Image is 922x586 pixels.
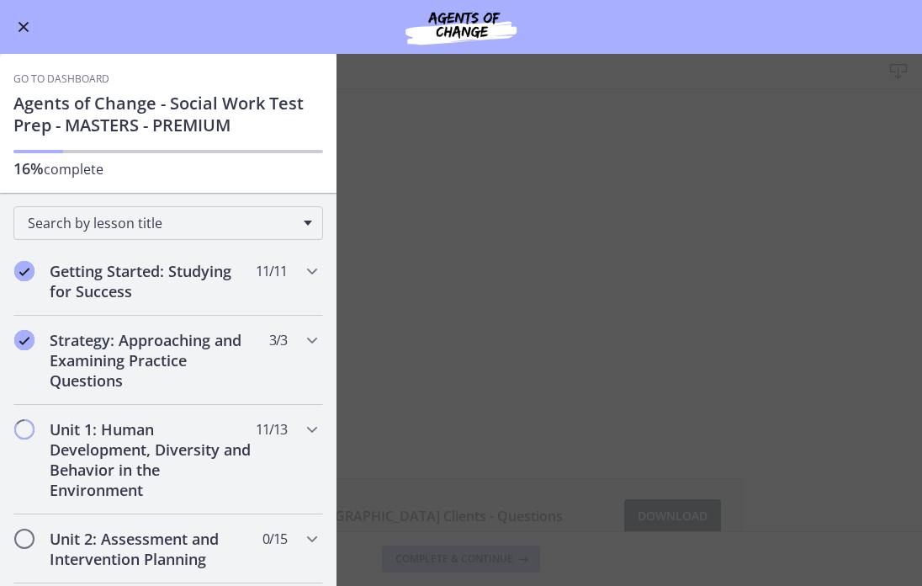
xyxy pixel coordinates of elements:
h2: Strategy: Approaching and Examining Practice Questions [50,330,255,391]
span: 0 / 15 [262,529,287,549]
img: Agents of Change Social Work Test Prep [360,7,562,47]
h2: Unit 1: Human Development, Diversity and Behavior in the Environment [50,419,255,500]
h2: Getting Started: Studying for Success [50,261,255,301]
button: Enable menu [13,17,34,37]
span: 3 / 3 [269,330,287,350]
span: 11 / 11 [256,261,287,281]
h1: Agents of Change - Social Work Test Prep - MASTERS - PREMIUM [13,93,323,136]
span: Search by lesson title [28,214,295,232]
i: Completed [14,261,34,281]
a: Go to Dashboard [13,72,109,86]
div: Search by lesson title [13,206,323,240]
h2: Unit 2: Assessment and Intervention Planning [50,529,255,569]
span: 16% [13,158,44,178]
span: 11 / 13 [256,419,287,439]
p: complete [13,158,323,179]
i: Completed [14,330,34,350]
